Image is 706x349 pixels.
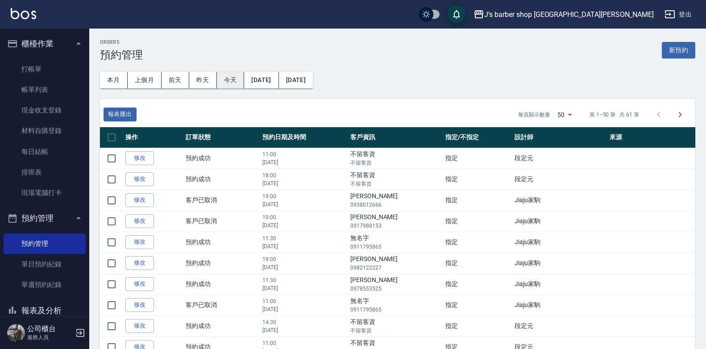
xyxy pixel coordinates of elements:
[348,127,443,148] th: 客戶資訊
[262,284,346,292] p: [DATE]
[512,169,607,190] td: 段定元
[470,5,657,24] button: J’s barber shop [GEOGRAPHIC_DATA][PERSON_NAME]
[443,211,512,232] td: 指定
[350,285,441,293] p: 0978553525
[125,214,154,228] a: 修改
[262,276,346,284] p: 11:30
[262,326,346,334] p: [DATE]
[11,8,36,19] img: Logo
[443,316,512,337] td: 指定
[4,32,86,55] button: 櫃檯作業
[348,295,443,316] td: 無名字
[7,324,25,342] img: Person
[4,141,86,162] a: 每日結帳
[443,169,512,190] td: 指定
[512,232,607,253] td: Jiaju家駒
[512,253,607,274] td: Jiaju家駒
[350,243,441,251] p: 0911795865
[100,39,143,45] h2: Orders
[348,169,443,190] td: 不留客資
[27,324,73,333] h5: 公司櫃台
[100,72,128,88] button: 本月
[262,263,346,271] p: [DATE]
[262,192,346,200] p: 19:00
[350,201,441,209] p: 0938012666
[662,42,695,58] button: 新預約
[189,72,217,88] button: 昨天
[350,306,441,314] p: 0911795865
[262,150,346,158] p: 11:00
[350,327,441,335] p: 不留客資
[183,232,260,253] td: 預約成功
[183,295,260,316] td: 客戶已取消
[162,72,189,88] button: 前天
[183,316,260,337] td: 預約成功
[262,242,346,250] p: [DATE]
[512,127,607,148] th: 設計師
[262,221,346,229] p: [DATE]
[554,103,575,127] div: 50
[262,305,346,313] p: [DATE]
[4,233,86,254] a: 預約管理
[512,295,607,316] td: Jiaju家駒
[125,256,154,270] a: 修改
[350,264,441,272] p: 0982122227
[518,111,550,119] p: 每頁顯示數量
[484,9,654,20] div: J’s barber shop [GEOGRAPHIC_DATA][PERSON_NAME]
[512,211,607,232] td: Jiaju家駒
[350,180,441,188] p: 不留客資
[104,108,137,121] a: 報表匯出
[125,151,154,165] a: 修改
[125,193,154,207] a: 修改
[125,298,154,312] a: 修改
[348,316,443,337] td: 不留客資
[183,127,260,148] th: 訂單狀態
[448,5,465,23] button: save
[262,297,346,305] p: 11:00
[607,127,695,148] th: 來源
[443,253,512,274] td: 指定
[4,207,86,230] button: 預約管理
[512,148,607,169] td: 段定元
[350,222,441,230] p: 0917988153
[183,148,260,169] td: 預約成功
[348,232,443,253] td: 無名字
[123,127,183,148] th: 操作
[4,274,86,295] a: 單週預約紀錄
[348,211,443,232] td: [PERSON_NAME]
[262,234,346,242] p: 11:30
[4,59,86,79] a: 打帳單
[443,274,512,295] td: 指定
[348,253,443,274] td: [PERSON_NAME]
[260,127,348,148] th: 預約日期及時間
[262,318,346,326] p: 14:30
[590,111,639,119] p: 第 1–50 筆 共 61 筆
[348,148,443,169] td: 不留客資
[443,127,512,148] th: 指定/不指定
[183,211,260,232] td: 客戶已取消
[27,333,73,341] p: 服務人員
[512,190,607,211] td: Jiaju家駒
[244,72,278,88] button: [DATE]
[125,277,154,291] a: 修改
[279,72,313,88] button: [DATE]
[512,316,607,337] td: 段定元
[183,274,260,295] td: 預約成功
[4,254,86,274] a: 單日預約紀錄
[350,159,441,167] p: 不留客資
[262,213,346,221] p: 19:00
[100,49,143,61] h3: 預約管理
[125,319,154,333] a: 修改
[4,120,86,141] a: 材料自購登錄
[128,72,162,88] button: 上個月
[4,299,86,322] button: 報表及分析
[4,100,86,120] a: 現金收支登錄
[262,179,346,187] p: [DATE]
[217,72,245,88] button: 今天
[443,190,512,211] td: 指定
[125,172,154,186] a: 修改
[4,79,86,100] a: 帳單列表
[125,235,154,249] a: 修改
[4,162,86,183] a: 排班表
[443,232,512,253] td: 指定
